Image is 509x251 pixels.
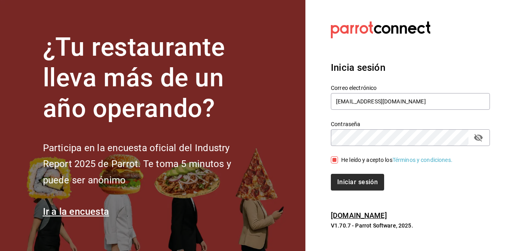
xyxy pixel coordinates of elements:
button: passwordField [472,131,485,144]
div: He leído y acepto los [341,156,453,164]
h1: ¿Tu restaurante lleva más de un año operando? [43,32,258,124]
input: Ingresa tu correo electrónico [331,93,490,110]
p: V1.70.7 - Parrot Software, 2025. [331,222,490,230]
a: [DOMAIN_NAME] [331,211,387,220]
h2: Participa en la encuesta oficial del Industry Report 2025 de Parrot. Te toma 5 minutos y puede se... [43,140,258,189]
label: Contraseña [331,121,490,127]
h3: Inicia sesión [331,60,490,75]
button: Iniciar sesión [331,174,384,191]
a: Términos y condiciones. [392,157,453,163]
label: Correo electrónico [331,85,490,91]
a: Ir a la encuesta [43,206,109,217]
